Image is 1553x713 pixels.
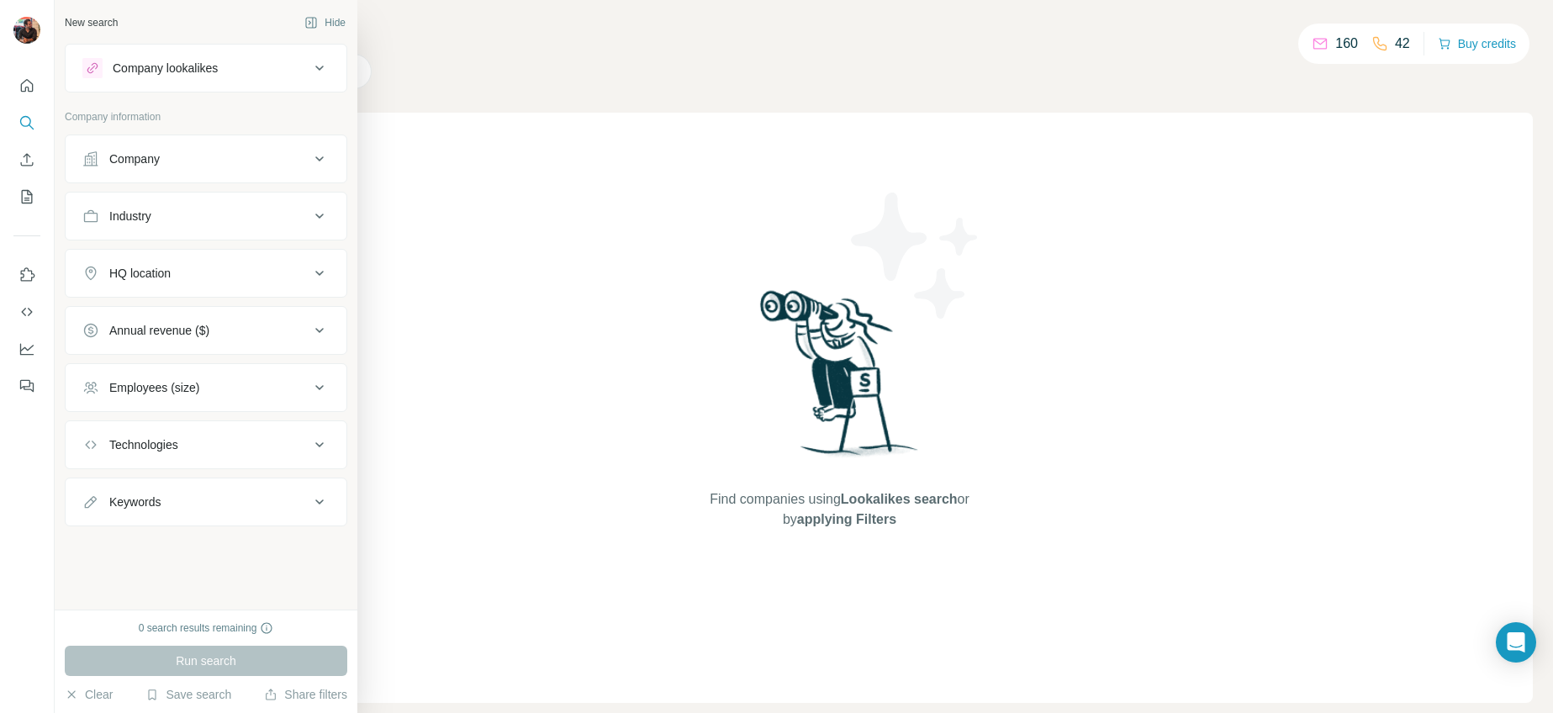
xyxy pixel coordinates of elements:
[841,492,958,506] span: Lookalikes search
[753,286,927,473] img: Surfe Illustration - Woman searching with binoculars
[109,322,209,339] div: Annual revenue ($)
[66,310,346,351] button: Annual revenue ($)
[13,108,40,138] button: Search
[109,494,161,510] div: Keywords
[293,10,357,35] button: Hide
[65,15,118,30] div: New search
[1496,622,1536,663] div: Open Intercom Messenger
[66,253,346,293] button: HQ location
[109,436,178,453] div: Technologies
[109,379,199,396] div: Employees (size)
[13,260,40,290] button: Use Surfe on LinkedIn
[66,482,346,522] button: Keywords
[1335,34,1358,54] p: 160
[109,208,151,224] div: Industry
[1395,34,1410,54] p: 42
[840,180,991,331] img: Surfe Illustration - Stars
[1438,32,1516,55] button: Buy credits
[145,686,231,703] button: Save search
[13,297,40,327] button: Use Surfe API
[65,109,347,124] p: Company information
[109,151,160,167] div: Company
[13,371,40,401] button: Feedback
[13,145,40,175] button: Enrich CSV
[66,139,346,179] button: Company
[264,686,347,703] button: Share filters
[109,265,171,282] div: HQ location
[66,48,346,88] button: Company lookalikes
[797,512,896,526] span: applying Filters
[13,334,40,364] button: Dashboard
[66,425,346,465] button: Technologies
[65,686,113,703] button: Clear
[113,60,218,77] div: Company lookalikes
[146,20,1533,44] h4: Search
[13,17,40,44] img: Avatar
[139,621,274,636] div: 0 search results remaining
[705,489,974,530] span: Find companies using or by
[66,367,346,408] button: Employees (size)
[66,196,346,236] button: Industry
[13,71,40,101] button: Quick start
[13,182,40,212] button: My lists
